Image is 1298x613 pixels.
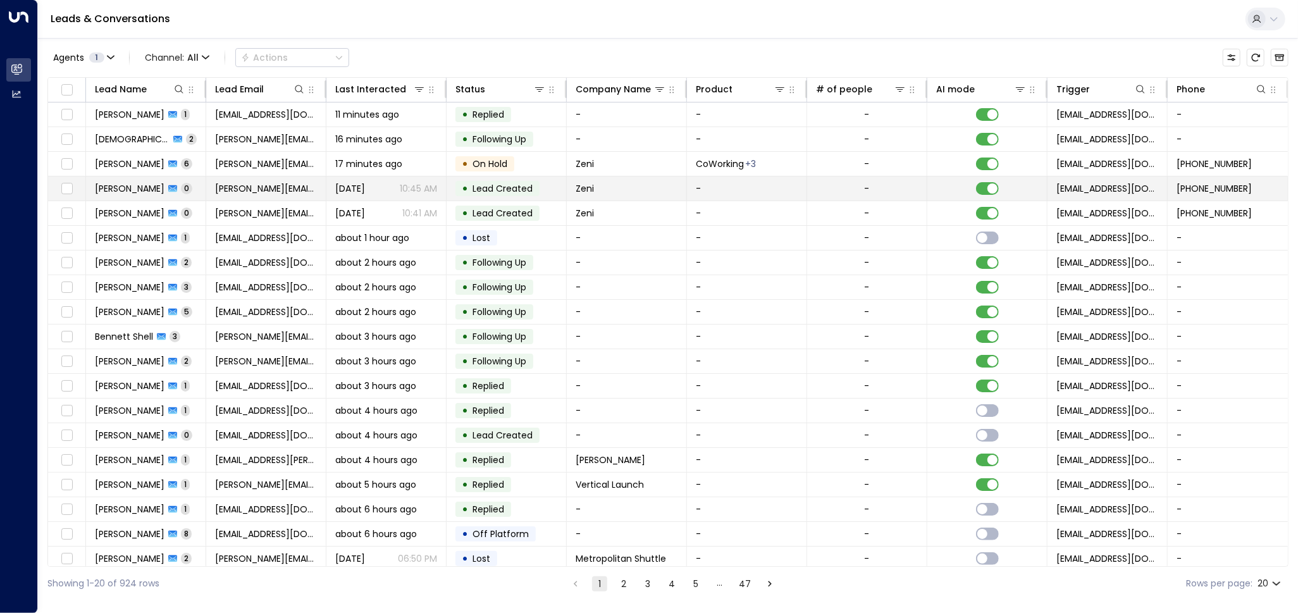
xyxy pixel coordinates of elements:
[181,528,192,539] span: 8
[215,454,317,466] span: driesenberg@pinna-goldberg.com
[1056,133,1158,146] span: noreply@notifications.hubspot.com
[59,82,75,98] span: Toggle select all
[567,251,687,275] td: -
[89,53,104,63] span: 1
[473,207,533,220] span: Lead Created
[865,256,870,269] div: -
[235,48,349,67] button: Actions
[215,306,317,318] span: dosband@gmail.com
[53,53,84,62] span: Agents
[865,207,870,220] div: -
[59,354,75,369] span: Toggle select row
[95,256,164,269] span: Gina Taylor
[567,497,687,521] td: -
[616,576,631,591] button: Go to page 2
[181,380,190,391] span: 1
[95,133,170,146] span: Kristen Kennedy
[462,202,468,224] div: •
[95,528,164,540] span: ISABEL RIVERA
[936,82,1027,97] div: AI mode
[335,404,417,417] span: about 4 hours ago
[400,182,437,195] p: 10:45 AM
[1168,127,1288,151] td: -
[215,133,317,146] span: kristen@corsaprecision.com
[473,306,526,318] span: Following Up
[462,523,468,545] div: •
[59,107,75,123] span: Toggle select row
[462,276,468,298] div: •
[59,206,75,221] span: Toggle select row
[576,82,651,97] div: Company Name
[688,576,703,591] button: Go to page 5
[59,452,75,468] span: Toggle select row
[664,576,679,591] button: Go to page 4
[335,182,365,195] span: Oct 03, 2025
[865,306,870,318] div: -
[473,232,490,244] span: Lost
[1168,102,1288,127] td: -
[335,380,416,392] span: about 3 hours ago
[473,108,504,121] span: Replied
[59,428,75,443] span: Toggle select row
[1168,497,1288,521] td: -
[687,201,807,225] td: -
[1177,82,1205,97] div: Phone
[1168,473,1288,497] td: -
[865,478,870,491] div: -
[95,182,164,195] span: Natalia Goncharova
[696,158,744,170] span: CoWorking
[687,102,807,127] td: -
[687,275,807,299] td: -
[1056,207,1158,220] span: noreply@notifications.hubspot.com
[1168,522,1288,546] td: -
[215,528,317,540] span: nyrecep@haugpartners.com
[95,503,164,516] span: Chanee Gary
[335,528,417,540] span: about 6 hours ago
[1056,552,1158,565] span: noreply@notifications.hubspot.com
[473,380,504,392] span: Replied
[1056,380,1158,392] span: noreply@notifications.hubspot.com
[95,478,164,491] span: David Chellsen
[687,423,807,447] td: -
[473,503,504,516] span: Replied
[335,552,365,565] span: Oct 03, 2025
[241,52,288,63] div: Actions
[215,330,317,343] span: bennett@onmessageinc.com
[95,232,164,244] span: Alexa Martin
[473,355,526,368] span: Following Up
[1168,300,1288,324] td: -
[95,454,164,466] span: David Riesenberg
[181,282,192,292] span: 3
[215,232,317,244] span: alexa.mart0303@gmail.com
[567,300,687,324] td: -
[462,424,468,446] div: •
[181,306,192,317] span: 5
[181,553,192,564] span: 2
[473,158,507,170] span: On Hold
[462,104,468,125] div: •
[1177,182,1252,195] span: +14132101352
[1056,404,1158,417] span: noreply@notifications.hubspot.com
[567,325,687,349] td: -
[335,281,416,294] span: about 2 hours ago
[215,380,317,392] span: mmastrangelo@tecspal.com
[95,82,185,97] div: Lead Name
[462,498,468,520] div: •
[59,230,75,246] span: Toggle select row
[462,153,468,175] div: •
[1186,577,1252,590] label: Rows per page:
[1168,226,1288,250] td: -
[95,306,164,318] span: David Osband
[865,330,870,343] div: -
[567,374,687,398] td: -
[1056,281,1158,294] span: noreply@notifications.hubspot.com
[865,182,870,195] div: -
[181,405,190,416] span: 1
[335,108,399,121] span: 11 minutes ago
[473,552,490,565] span: Lost
[398,552,437,565] p: 06:50 PM
[696,82,786,97] div: Product
[1056,82,1090,97] div: Trigger
[335,503,417,516] span: about 6 hours ago
[215,82,264,97] div: Lead Email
